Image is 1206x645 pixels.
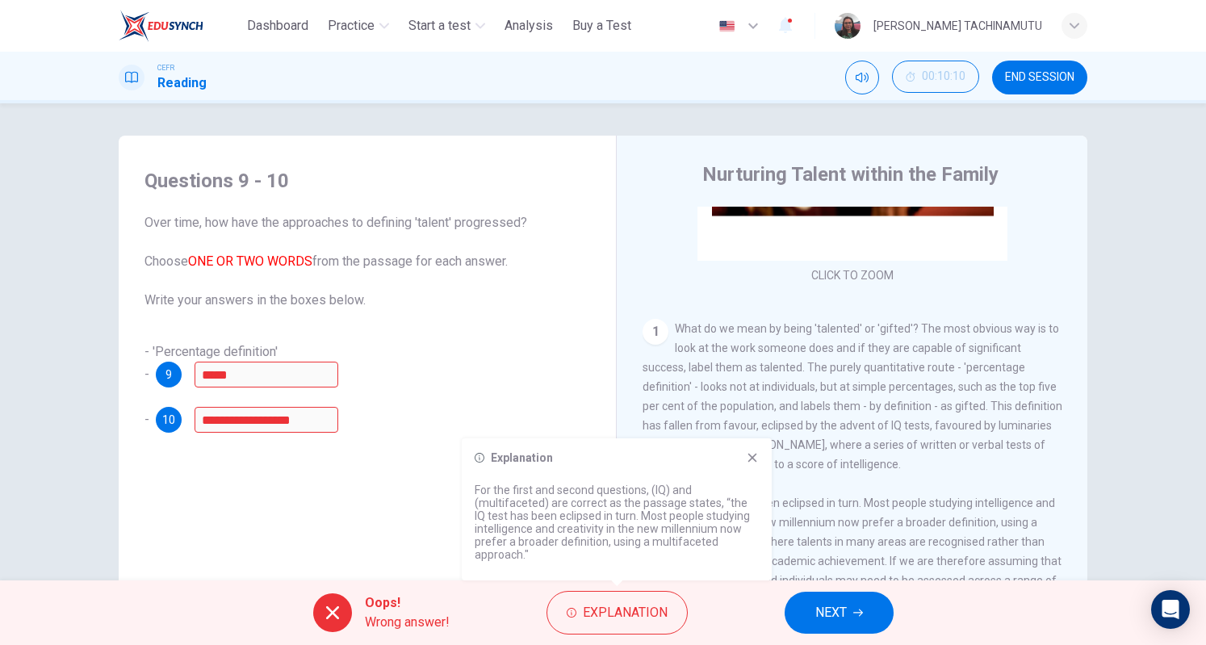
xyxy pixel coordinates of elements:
span: - 'Percentage definition' - [144,344,278,382]
div: Hide [892,61,979,94]
div: Open Intercom Messenger [1151,590,1190,629]
span: Wrong answer! [365,613,450,632]
h4: Nurturing Talent within the Family [702,161,999,187]
span: 10 [162,414,175,425]
div: [PERSON_NAME] TACHINAMUTU [873,16,1042,36]
span: Analysis [505,16,553,36]
span: Dashboard [247,16,308,36]
p: For the first and second questions, (IQ) and (multifaceted) are correct as the passage states, “t... [475,484,759,561]
input: IQ; intelligence; IQ tests; IQ test; [195,362,338,387]
span: Over time, how have the approaches to defining 'talent' progressed? Choose from the passage for e... [144,213,590,310]
span: Explanation [583,601,668,624]
h6: Explanation [491,451,553,464]
div: Mute [845,61,879,94]
h4: Questions 9 - 10 [144,168,590,194]
span: The IQ test has been eclipsed in turn. Most people studying intelligence and creativity in the ne... [643,496,1062,645]
span: What do we mean by being 'talented' or 'gifted'? The most obvious way is to look at the work some... [643,322,1062,471]
h1: Reading [157,73,207,93]
span: - [144,412,149,427]
input: multifaceted; multifaceted approach; [195,407,338,433]
span: Buy a Test [572,16,631,36]
span: END SESSION [1005,71,1074,84]
span: NEXT [815,601,847,624]
span: 9 [165,369,172,380]
div: 1 [643,319,668,345]
span: 00:10:10 [922,70,965,83]
span: Practice [328,16,375,36]
span: Oops! [365,593,450,613]
span: Start a test [408,16,471,36]
img: Profile picture [835,13,861,39]
img: ELTC logo [119,10,203,42]
font: ONE OR TWO WORDS [188,253,312,269]
span: CEFR [157,62,174,73]
img: en [717,20,737,32]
